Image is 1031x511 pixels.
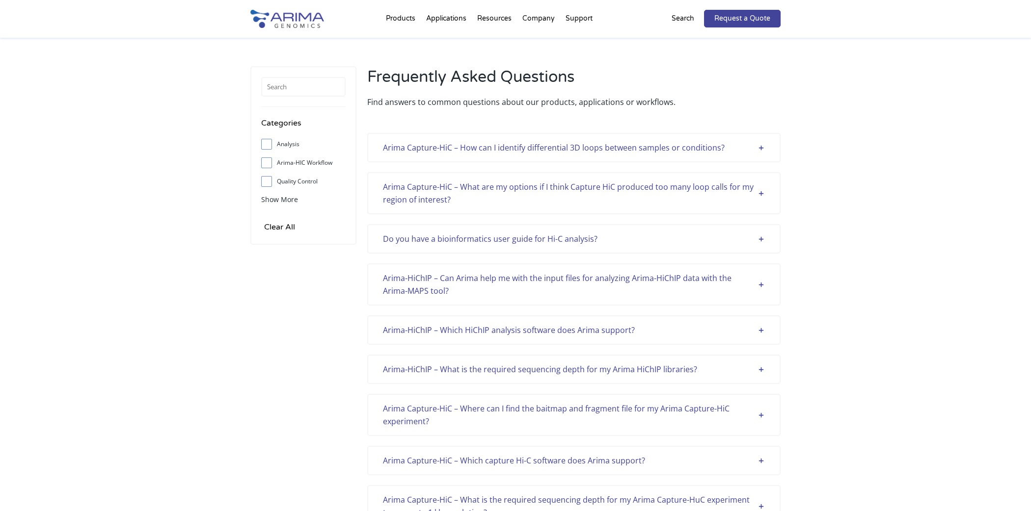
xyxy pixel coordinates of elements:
[383,232,765,245] div: Do you have a bioinformatics user guide for Hi-C analysis?
[261,155,346,170] label: Arima-HIC Workflow
[383,363,765,376] div: Arima-HiChIP – What is the required sequencing depth for my Arima HiChIP libraries?
[261,117,346,137] h4: Categories
[383,272,765,297] div: Arima-HiChIP – Can Arima help me with the input files for analyzing Arima-HiChIP data with the Ar...
[261,195,298,204] span: Show More
[261,220,298,234] input: Clear All
[383,141,765,154] div: Arima Capture-HiC – How can I identify differential 3D loops between samples or conditions?
[367,96,781,108] p: Find answers to common questions about our products, applications or workflows.
[261,137,346,152] label: Analysis
[383,324,765,336] div: Arima-HiChIP – Which HiChIP analysis software does Arima support?
[383,180,765,206] div: Arima Capture-HiC – What are my options if I think Capture HiC produced too many loop calls for m...
[383,402,765,428] div: Arima Capture-HiC – Where can I find the baitmap and fragment file for my Arima Capture-HiC exper...
[261,77,346,97] input: Search
[672,12,694,25] p: Search
[367,66,781,96] h2: Frequently Asked Questions
[261,174,346,189] label: Quality Control
[383,454,765,467] div: Arima Capture-HiC – Which capture Hi-C software does Arima support?
[250,10,324,28] img: Arima-Genomics-logo
[704,10,781,27] a: Request a Quote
